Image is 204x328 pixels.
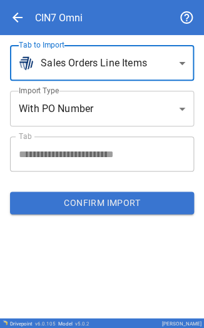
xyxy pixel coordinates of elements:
label: Import Type [19,85,59,96]
label: Tab [19,131,32,141]
div: Model [58,320,89,326]
span: v 6.0.105 [35,320,56,326]
button: Confirm Import [10,192,194,214]
span: v 5.0.2 [75,320,89,326]
img: brand icon not found [19,56,34,71]
div: CIN7 Omni [35,12,83,24]
span: With PO Number [19,101,93,116]
div: [PERSON_NAME] [162,320,201,326]
div: Drivepoint [10,320,56,326]
span: arrow_back [10,10,25,25]
span: Sales Orders Line Items [41,56,146,71]
label: Tab to Import [19,39,64,50]
img: Drivepoint [3,320,8,325]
